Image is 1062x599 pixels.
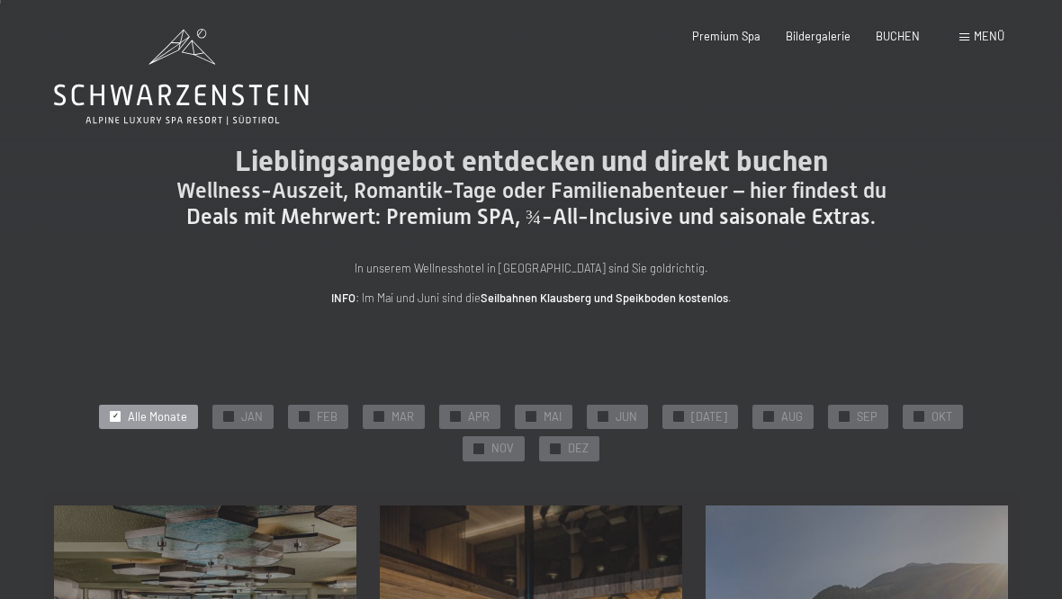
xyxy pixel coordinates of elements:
[692,29,760,43] a: Premium Spa
[876,29,920,43] a: BUCHEN
[916,412,922,422] span: ✓
[544,409,562,425] span: MAI
[391,409,414,425] span: MAR
[528,412,535,422] span: ✓
[301,412,308,422] span: ✓
[128,409,187,425] span: Alle Monate
[781,409,803,425] span: AUG
[553,443,559,453] span: ✓
[317,409,337,425] span: FEB
[331,291,355,305] strong: INFO
[171,289,891,307] p: : Im Mai und Juni sind die .
[691,409,727,425] span: [DATE]
[241,409,263,425] span: JAN
[974,29,1004,43] span: Menü
[857,409,877,425] span: SEP
[453,412,459,422] span: ✓
[786,29,850,43] a: Bildergalerie
[766,412,772,422] span: ✓
[676,412,682,422] span: ✓
[616,409,637,425] span: JUN
[226,412,232,422] span: ✓
[600,412,607,422] span: ✓
[468,409,490,425] span: APR
[476,443,482,453] span: ✓
[491,441,514,457] span: NOV
[171,259,891,277] p: In unserem Wellnesshotel in [GEOGRAPHIC_DATA] sind Sie goldrichtig.
[481,291,728,305] strong: Seilbahnen Klausberg und Speikboden kostenlos
[376,412,382,422] span: ✓
[235,144,828,178] span: Lieblingsangebot entdecken und direkt buchen
[568,441,589,457] span: DEZ
[841,412,848,422] span: ✓
[176,178,886,229] span: Wellness-Auszeit, Romantik-Tage oder Familienabenteuer – hier findest du Deals mit Mehrwert: Prem...
[931,409,952,425] span: OKT
[112,412,119,422] span: ✓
